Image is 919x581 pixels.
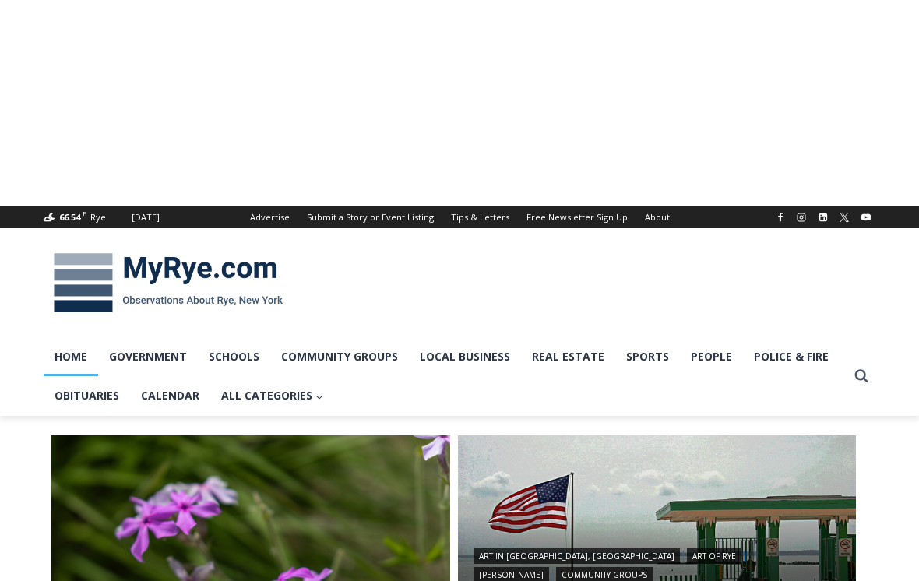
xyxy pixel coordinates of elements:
[98,337,198,376] a: Government
[90,210,106,224] div: Rye
[198,337,270,376] a: Schools
[857,208,875,227] a: YouTube
[835,208,854,227] a: X
[44,337,847,416] nav: Primary Navigation
[298,206,442,228] a: Submit a Story or Event Listing
[518,206,636,228] a: Free Newsletter Sign Up
[83,209,86,217] span: F
[442,206,518,228] a: Tips & Letters
[241,206,298,228] a: Advertise
[130,376,210,415] a: Calendar
[636,206,678,228] a: About
[521,337,615,376] a: Real Estate
[615,337,680,376] a: Sports
[743,337,840,376] a: Police & Fire
[44,242,293,323] img: MyRye.com
[792,208,811,227] a: Instagram
[409,337,521,376] a: Local Business
[270,337,409,376] a: Community Groups
[687,548,741,564] a: Art of Rye
[59,211,80,223] span: 66.54
[44,376,130,415] a: Obituaries
[814,208,833,227] a: Linkedin
[474,548,680,564] a: Art in [GEOGRAPHIC_DATA], [GEOGRAPHIC_DATA]
[241,206,678,228] nav: Secondary Navigation
[210,376,334,415] a: All Categories
[771,208,790,227] a: Facebook
[680,337,743,376] a: People
[221,387,323,404] span: All Categories
[132,210,160,224] div: [DATE]
[847,362,875,390] button: View Search Form
[44,337,98,376] a: Home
